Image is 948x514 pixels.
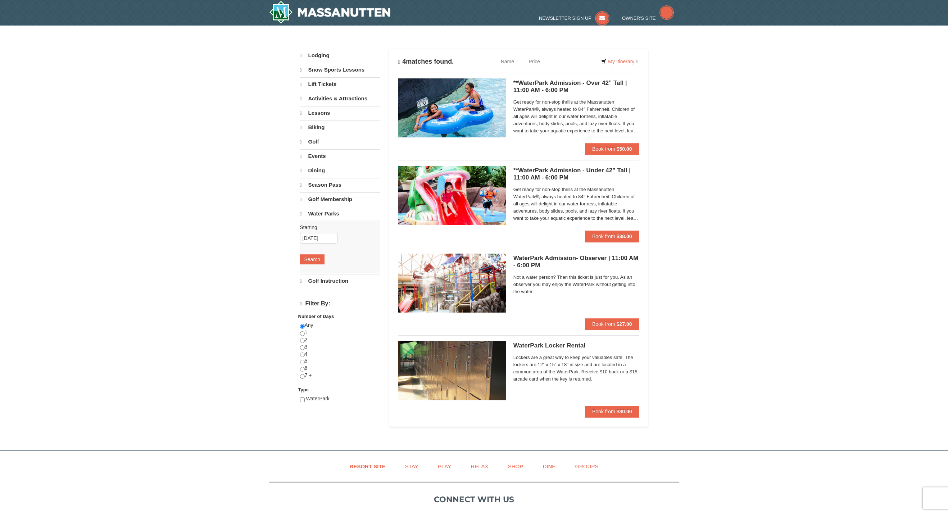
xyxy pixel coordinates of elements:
strong: $30.00 [617,409,632,414]
a: Golf Instruction [300,274,380,288]
span: WaterPark [306,396,330,401]
img: 6619917-738-d4d758dd.jpg [398,166,506,225]
span: Owner's Site [622,15,656,21]
span: Not a water person? Then this ticket is just for you. As an observer you may enjoy the WaterPark ... [513,274,639,295]
a: Water Parks [300,207,380,220]
a: Season Pass [300,178,380,192]
img: 6619917-1005-d92ad057.png [398,341,506,400]
h5: **WaterPark Admission - Under 42” Tall | 11:00 AM - 6:00 PM [513,167,639,181]
strong: $50.00 [617,146,632,152]
span: Book from [592,233,615,239]
span: Book from [592,409,615,414]
p: Connect with us [269,493,679,505]
span: Lockers are a great way to keep your valuables safe. The lockers are 12" x 15" x 18" in size and ... [513,354,639,383]
button: Book from $27.00 [585,318,639,330]
span: Get ready for non-stop thrills at the Massanutten WaterPark®, always heated to 84° Fahrenheit. Ch... [513,99,639,135]
h5: WaterPark Locker Rental [513,342,639,349]
a: Biking [300,120,380,134]
div: Any 1 2 3 4 5 6 7 + [300,322,380,386]
a: Golf Membership [300,192,380,206]
button: Book from $38.00 [585,231,639,242]
strong: $27.00 [617,321,632,327]
a: Stay [396,458,427,474]
strong: Number of Days [298,314,334,319]
strong: $38.00 [617,233,632,239]
a: Shop [499,458,532,474]
a: Snow Sports Lessons [300,63,380,77]
a: Golf [300,135,380,149]
a: Events [300,149,380,163]
a: Newsletter Sign Up [539,15,609,21]
h5: **WaterPark Admission - Over 42” Tall | 11:00 AM - 6:00 PM [513,79,639,94]
button: Book from $50.00 [585,143,639,155]
a: Play [429,458,460,474]
a: Owner's Site [622,15,674,21]
a: Dine [534,458,564,474]
button: Book from $30.00 [585,406,639,417]
h4: Filter By: [300,300,380,307]
a: Dining [300,164,380,177]
label: Starting [300,224,375,231]
a: Groups [566,458,607,474]
a: Relax [462,458,497,474]
button: Search [300,254,325,264]
span: Get ready for non-stop thrills at the Massanutten WaterPark®, always heated to 84° Fahrenheit. Ch... [513,186,639,222]
a: Massanutten Resort [269,1,391,24]
img: 6619917-726-5d57f225.jpg [398,78,506,137]
a: Activities & Attractions [300,92,380,105]
a: Lift Tickets [300,77,380,91]
a: My Itinerary [597,56,643,67]
a: Price [523,54,549,69]
a: Lessons [300,106,380,120]
a: Resort Site [341,458,395,474]
span: Newsletter Sign Up [539,15,591,21]
span: Book from [592,146,615,152]
a: Lodging [300,49,380,62]
strong: Type [298,387,309,392]
span: Book from [592,321,615,327]
h5: WaterPark Admission- Observer | 11:00 AM - 6:00 PM [513,255,639,269]
img: 6619917-744-d8335919.jpg [398,254,506,313]
a: Name [495,54,523,69]
img: Massanutten Resort Logo [269,1,391,24]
